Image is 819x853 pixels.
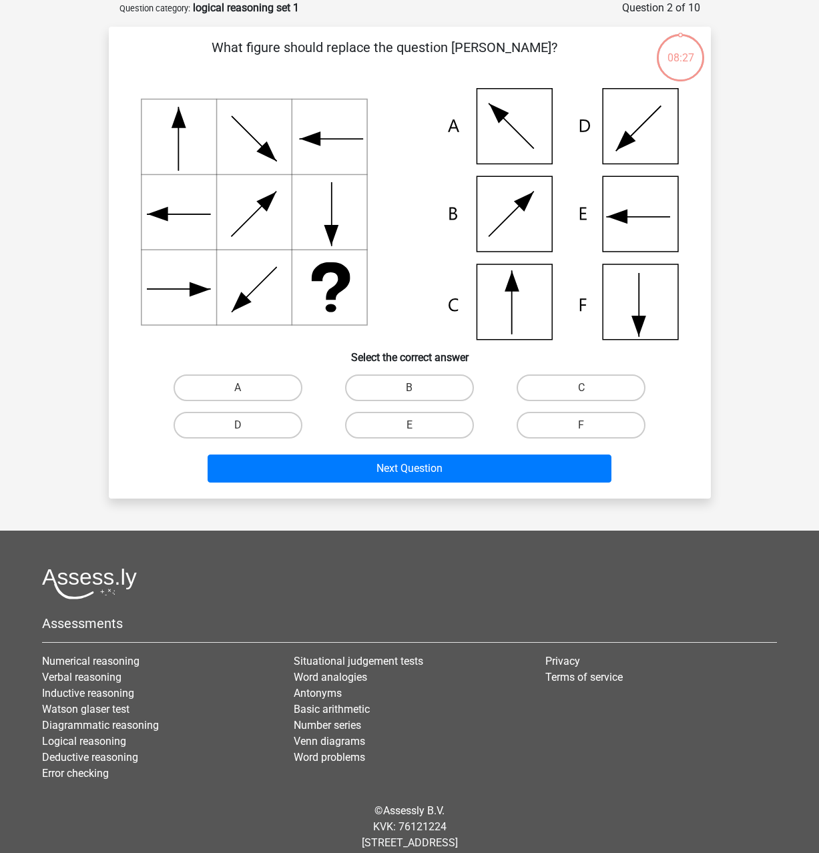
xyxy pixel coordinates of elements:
a: Venn diagrams [294,735,365,748]
a: Antonyms [294,687,342,699]
p: What figure should replace the question [PERSON_NAME]? [130,37,639,77]
a: Assessly B.V. [383,804,445,817]
a: Inductive reasoning [42,687,134,699]
a: Deductive reasoning [42,751,138,764]
a: Number series [294,719,361,732]
a: Error checking [42,767,109,780]
a: Verbal reasoning [42,671,121,683]
a: Privacy [545,655,580,667]
button: Next Question [208,455,611,483]
a: Terms of service [545,671,623,683]
a: Word problems [294,751,365,764]
img: Assessly logo [42,568,137,599]
a: Numerical reasoning [42,655,140,667]
h6: Select the correct answer [130,340,690,364]
a: Basic arithmetic [294,703,370,716]
a: Word analogies [294,671,367,683]
label: B [345,374,474,401]
strong: logical reasoning set 1 [193,1,299,14]
label: E [345,412,474,439]
small: Question category: [119,3,190,13]
h5: Assessments [42,615,777,631]
a: Situational judgement tests [294,655,423,667]
div: 08:27 [655,33,706,66]
a: Diagrammatic reasoning [42,719,159,732]
a: Logical reasoning [42,735,126,748]
label: C [517,374,645,401]
a: Watson glaser test [42,703,129,716]
label: F [517,412,645,439]
label: D [174,412,302,439]
label: A [174,374,302,401]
